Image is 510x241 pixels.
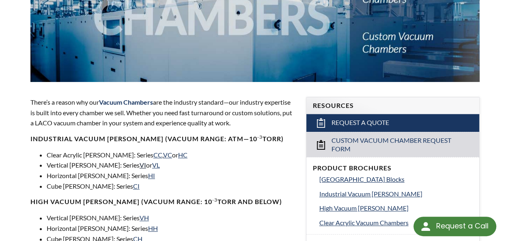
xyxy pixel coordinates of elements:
[47,213,296,223] li: Vertical [PERSON_NAME]: Series
[47,160,296,170] li: Vertical [PERSON_NAME]: Series or
[319,189,473,199] a: Industrial Vacuum [PERSON_NAME]
[152,161,160,169] a: VL
[257,134,263,140] sup: -3
[319,174,473,185] a: [GEOGRAPHIC_DATA] Blocks
[47,223,296,234] li: Horizontal [PERSON_NAME]: Series
[319,217,473,228] a: Clear Acrylic Vacuum Chambers
[319,203,473,213] a: High Vacuum [PERSON_NAME]
[148,224,158,232] a: HH
[163,151,172,159] a: VC
[30,135,296,143] h4: Industrial Vacuum [PERSON_NAME] (vacuum range: atm—10 Torr)
[148,172,155,179] a: HI
[319,204,409,212] span: High Vacuum [PERSON_NAME]
[30,97,296,128] p: There’s a reason why our are the industry standard—our industry expertise is built into every cha...
[133,182,140,190] a: CI
[413,217,496,236] div: Request a Call
[140,214,149,222] a: VH
[47,170,296,181] li: Horizontal [PERSON_NAME]: Series
[331,118,389,127] span: Request a Quote
[47,150,296,160] li: Clear Acrylic [PERSON_NAME]: Series , or
[153,151,162,159] a: CC
[331,136,454,153] span: Custom Vacuum Chamber Request Form
[30,198,296,206] h4: High Vacuum [PERSON_NAME] (Vacuum range: 10 Torr and below)
[319,219,409,226] span: Clear Acrylic Vacuum Chambers
[306,114,480,132] a: Request a Quote
[178,151,187,159] a: HC
[436,217,488,235] div: Request a Call
[306,132,480,157] a: Custom Vacuum Chamber Request Form
[212,197,217,203] sup: -3
[319,190,422,198] span: Industrial Vacuum [PERSON_NAME]
[419,220,432,233] img: round button
[313,101,473,110] h4: Resources
[313,164,473,172] h4: Product Brochures
[47,181,296,192] li: Cube [PERSON_NAME]: Series
[140,161,146,169] a: VI
[319,175,405,183] span: [GEOGRAPHIC_DATA] Blocks
[99,98,153,106] span: Vacuum Chambers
